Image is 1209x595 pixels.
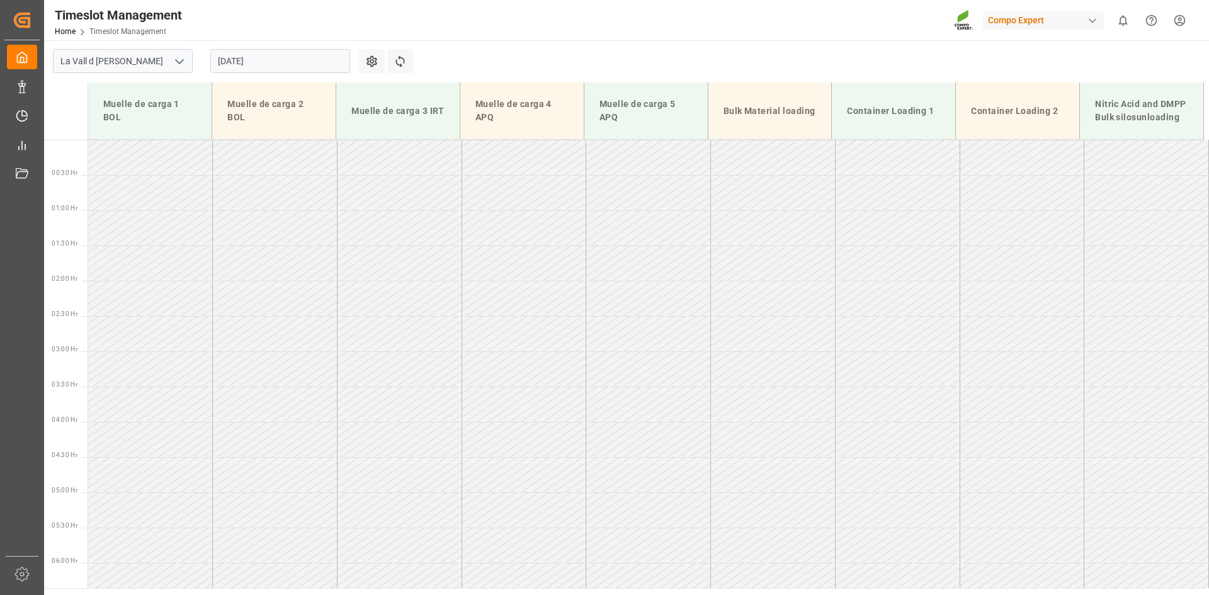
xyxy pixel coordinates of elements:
div: Timeslot Management [55,6,182,25]
span: 04:30 Hr [52,451,77,458]
div: Compo Expert [983,11,1104,30]
span: 03:30 Hr [52,381,77,388]
div: Muelle de carga 3 IRT [346,99,450,123]
div: Bulk Material loading [718,99,822,123]
button: Help Center [1137,6,1166,35]
div: Container Loading 1 [842,99,945,123]
span: 01:30 Hr [52,240,77,247]
div: Muelle de carga 5 APQ [594,93,698,129]
span: 01:00 Hr [52,205,77,212]
span: 00:30 Hr [52,169,77,176]
button: open menu [169,52,188,71]
span: 03:00 Hr [52,346,77,353]
img: Screenshot%202023-09-29%20at%2010.02.21.png_1712312052.png [954,9,974,31]
div: Muelle de carga 4 APQ [470,93,574,129]
span: 02:30 Hr [52,310,77,317]
button: Compo Expert [983,8,1109,32]
input: Type to search/select [53,49,193,73]
div: Muelle de carga 1 BOL [98,93,201,129]
a: Home [55,27,76,36]
span: 05:30 Hr [52,522,77,529]
span: 06:00 Hr [52,557,77,564]
button: show 0 new notifications [1109,6,1137,35]
span: 04:00 Hr [52,416,77,423]
div: Nitric Acid and DMPP Bulk silosunloading [1090,93,1193,129]
div: Muelle de carga 2 BOL [222,93,326,129]
input: DD.MM.YYYY [210,49,350,73]
span: 02:00 Hr [52,275,77,282]
div: Container Loading 2 [966,99,1069,123]
span: 05:00 Hr [52,487,77,494]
